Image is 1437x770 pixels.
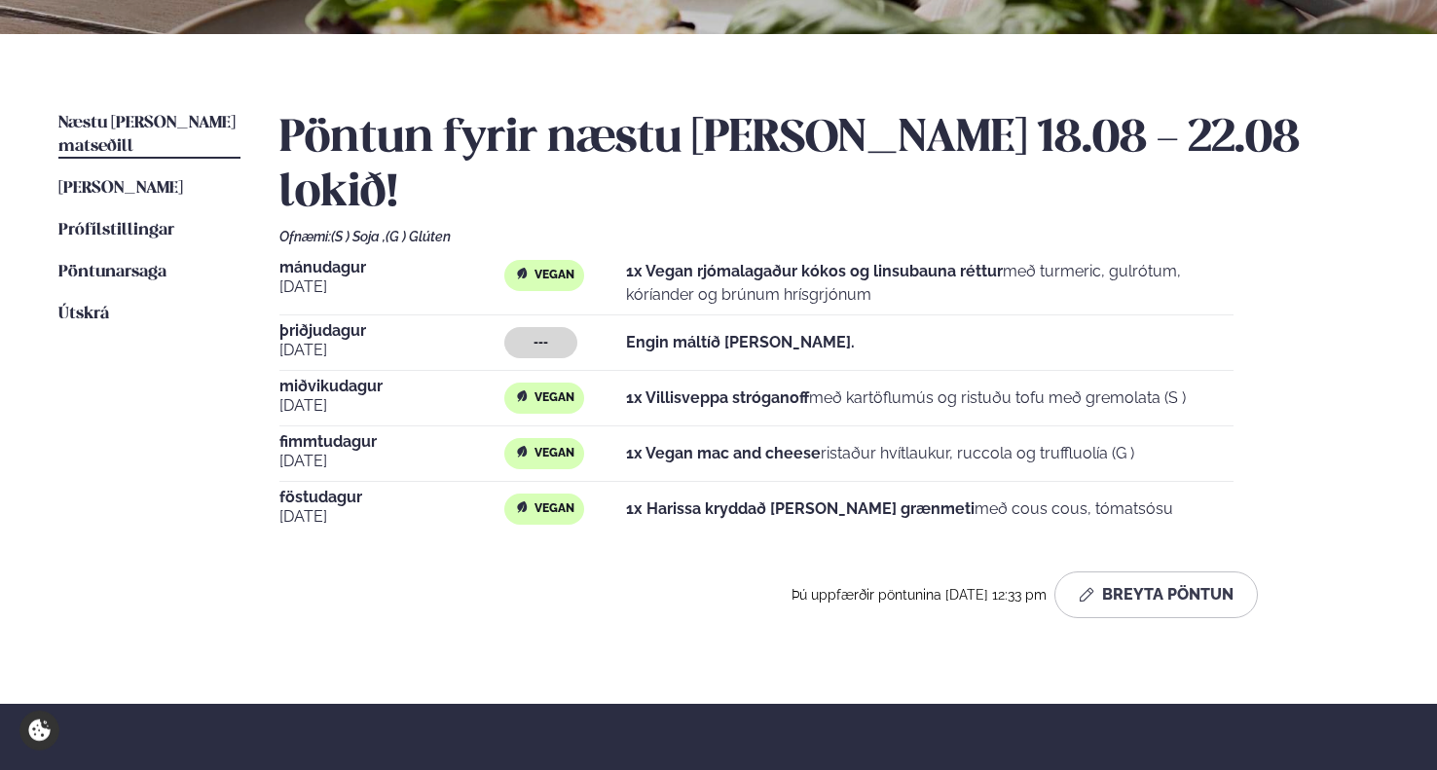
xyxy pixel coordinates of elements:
strong: 1x Vegan mac and cheese [626,444,821,462]
span: [DATE] [279,339,504,362]
button: Breyta Pöntun [1054,571,1258,618]
a: Útskrá [58,303,109,326]
span: Vegan [534,501,574,517]
img: Vegan.svg [514,444,530,459]
span: Vegan [534,268,574,283]
span: Útskrá [58,306,109,322]
span: föstudagur [279,490,504,505]
strong: Engin máltíð [PERSON_NAME]. [626,333,855,351]
h2: Pöntun fyrir næstu [PERSON_NAME] 18.08 - 22.08 lokið! [279,112,1379,221]
span: --- [534,335,548,350]
span: Prófílstillingar [58,222,174,238]
span: [DATE] [279,505,504,529]
span: [DATE] [279,275,504,299]
a: Prófílstillingar [58,219,174,242]
span: Pöntunarsaga [58,264,166,280]
img: Vegan.svg [514,499,530,515]
span: miðvikudagur [279,379,504,394]
a: Næstu [PERSON_NAME] matseðill [58,112,240,159]
p: með cous cous, tómatsósu [626,497,1173,521]
p: með kartöflumús og ristuðu tofu með gremolata (S ) [626,386,1186,410]
img: Vegan.svg [514,266,530,281]
p: ristaður hvítlaukur, ruccola og truffluolía (G ) [626,442,1134,465]
span: fimmtudagur [279,434,504,450]
span: [DATE] [279,450,504,473]
strong: 1x Villisveppa stróganoff [626,388,809,407]
a: [PERSON_NAME] [58,177,183,201]
img: Vegan.svg [514,388,530,404]
p: með turmeric, gulrótum, kóríander og brúnum hrísgrjónum [626,260,1234,307]
strong: 1x Vegan rjómalagaður kókos og linsubauna réttur [626,262,1003,280]
span: [DATE] [279,394,504,418]
span: mánudagur [279,260,504,275]
span: þriðjudagur [279,323,504,339]
a: Cookie settings [19,711,59,751]
span: Vegan [534,390,574,406]
a: Pöntunarsaga [58,261,166,284]
span: [PERSON_NAME] [58,180,183,197]
span: (G ) Glúten [386,229,451,244]
strong: 1x Harissa kryddað [PERSON_NAME] grænmeti [626,499,975,518]
div: Ofnæmi: [279,229,1379,244]
span: Vegan [534,446,574,461]
span: (S ) Soja , [331,229,386,244]
span: Þú uppfærðir pöntunina [DATE] 12:33 pm [792,587,1047,603]
span: Næstu [PERSON_NAME] matseðill [58,115,236,155]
